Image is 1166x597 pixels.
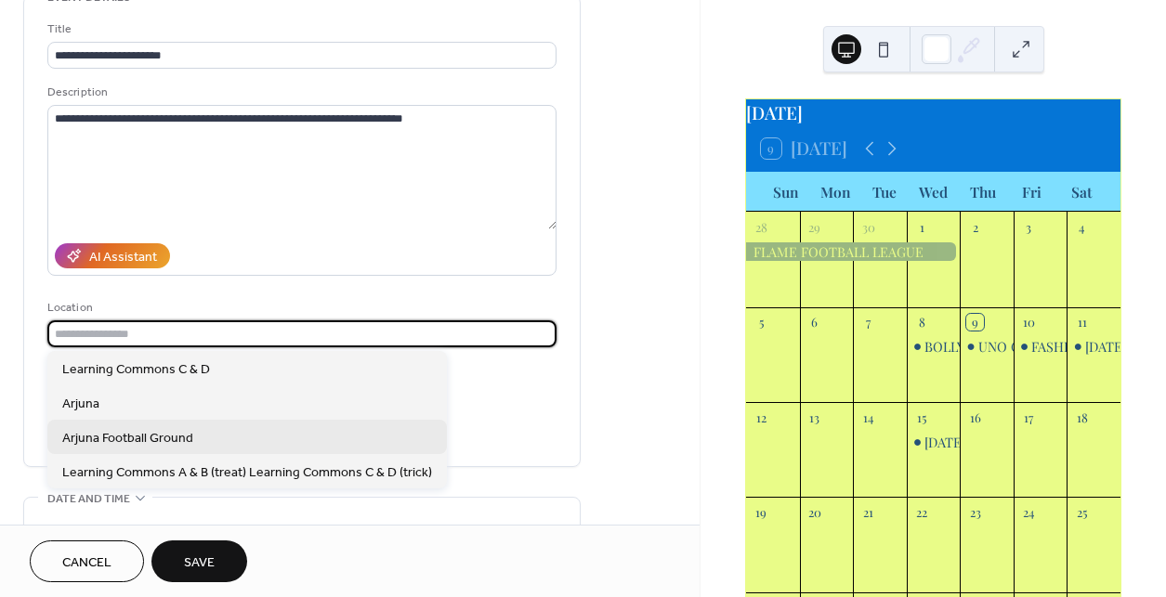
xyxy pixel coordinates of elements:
div: 24 [1020,504,1037,521]
div: 6 [806,314,823,331]
div: Description [47,83,553,102]
div: End date [311,521,363,540]
button: AI Assistant [55,243,170,268]
div: 16 [966,409,983,425]
div: FASHION INTRODUCTORY SHOW [1014,337,1068,356]
div: 10 [1020,314,1037,331]
div: HALLOWEEN MOVIE MARATHON [907,433,961,451]
button: Save [151,540,247,582]
div: 7 [859,314,876,331]
span: Arjuna [62,395,99,414]
div: BOLLYWOOD NIGHT [907,337,961,356]
span: Learning Commons A & B (treat) Learning Commons C & D (trick) [62,463,432,483]
span: Learning Commons C & D [62,360,210,380]
div: 18 [1074,409,1091,425]
div: 20 [806,504,823,521]
div: AI Assistant [89,248,157,267]
div: UNO CASINO [978,337,1060,356]
div: 15 [913,409,930,425]
div: 9 [966,314,983,331]
div: 11 [1074,314,1091,331]
div: 14 [859,409,876,425]
div: 5 [753,314,769,331]
div: Thu [958,172,1007,212]
div: Tue [859,172,909,212]
div: Location [47,298,553,318]
div: 30 [859,218,876,235]
div: 17 [1020,409,1037,425]
div: Start date [47,521,105,540]
div: 13 [806,409,823,425]
div: 23 [966,504,983,521]
span: Date and time [47,489,130,509]
div: 4 [1074,218,1091,235]
div: Sat [1056,172,1106,212]
div: Title [47,19,553,39]
div: 2 [966,218,983,235]
div: 12 [753,409,769,425]
div: 25 [1074,504,1091,521]
span: Save [184,553,215,573]
div: BOLLYWOOD NIGHT [924,337,1053,356]
div: 1 [913,218,930,235]
button: Cancel [30,540,144,582]
div: 8 [913,314,930,331]
div: Wed [909,172,958,212]
div: 3 [1020,218,1037,235]
div: 22 [913,504,930,521]
div: 29 [806,218,823,235]
div: HALLOWEEN MOVIE MARATHON [1067,337,1120,356]
span: Cancel [62,553,111,573]
div: Sun [761,172,810,212]
div: Mon [810,172,859,212]
div: 21 [859,504,876,521]
div: 19 [753,504,769,521]
div: [DATE] MOVIE MARATHON [924,433,1091,451]
div: 28 [753,218,769,235]
div: FLAME FOOTBALL LEAGUE [746,242,960,261]
div: Fri [1007,172,1056,212]
div: UNO CASINO [960,337,1014,356]
div: [DATE] [746,99,1120,126]
span: Arjuna Football Ground [62,429,193,448]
